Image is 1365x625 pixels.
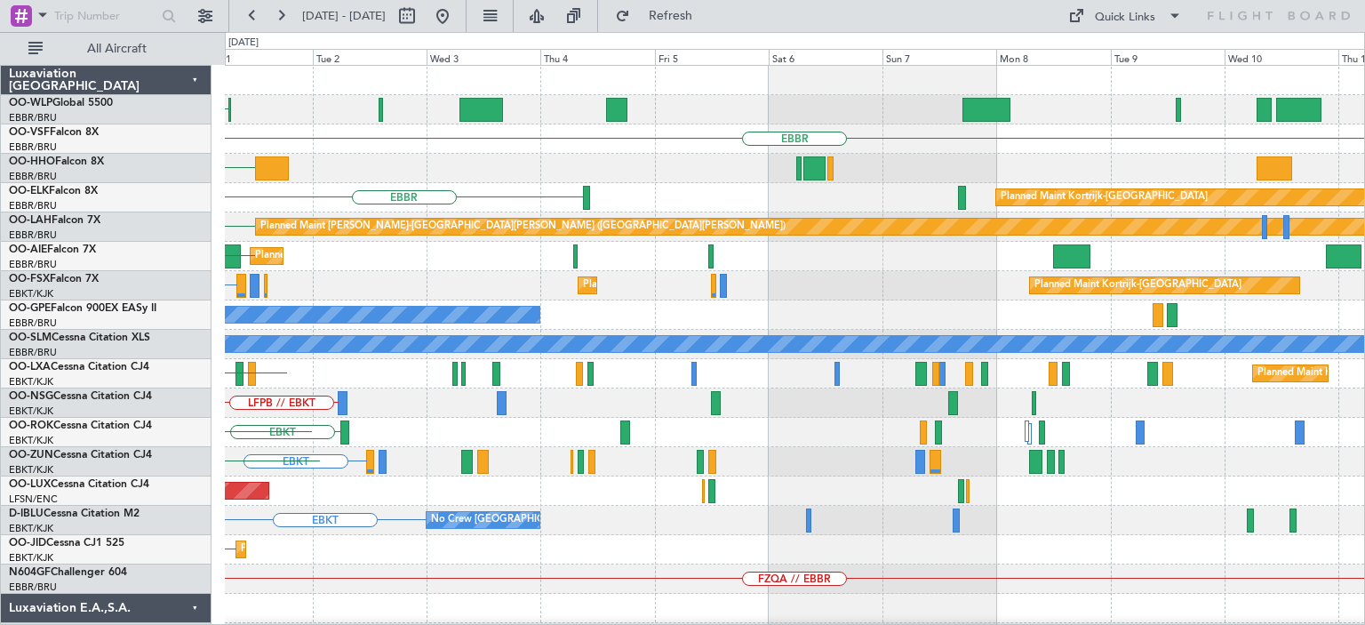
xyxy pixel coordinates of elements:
a: EBBR/BRU [9,346,57,359]
a: OO-LXACessna Citation CJ4 [9,362,149,373]
a: N604GFChallenger 604 [9,567,127,578]
span: OO-WLP [9,98,52,108]
a: EBKT/KJK [9,375,53,389]
a: OO-NSGCessna Citation CJ4 [9,391,152,402]
span: OO-AIE [9,244,47,255]
a: LFSN/ENC [9,493,58,506]
span: OO-NSG [9,391,53,402]
a: OO-FSXFalcon 7X [9,274,99,284]
div: Planned Maint [GEOGRAPHIC_DATA] ([GEOGRAPHIC_DATA]) [255,243,535,269]
span: [DATE] - [DATE] [302,8,386,24]
span: D-IBLU [9,509,44,519]
div: Thu 4 [540,49,654,65]
span: All Aircraft [46,43,188,55]
div: Planned Maint Kortrijk-[GEOGRAPHIC_DATA] [1034,272,1241,299]
a: EBKT/KJK [9,287,53,300]
a: OO-LUXCessna Citation CJ4 [9,479,149,490]
a: OO-GPEFalcon 900EX EASy II [9,303,156,314]
a: EBKT/KJK [9,551,53,565]
div: Planned Maint Kortrijk-[GEOGRAPHIC_DATA] [583,272,790,299]
a: OO-ROKCessna Citation CJ4 [9,421,152,431]
a: EBKT/KJK [9,434,53,447]
a: OO-JIDCessna CJ1 525 [9,538,124,549]
div: Fri 5 [655,49,769,65]
span: N604GF [9,567,51,578]
a: OO-VSFFalcon 8X [9,127,99,138]
a: EBBR/BRU [9,111,57,124]
a: EBBR/BRU [9,581,57,594]
div: Mon 1 [199,49,313,65]
div: Wed 3 [427,49,540,65]
span: Refresh [634,10,708,22]
a: EBKT/KJK [9,405,53,418]
button: Quick Links [1059,2,1191,30]
button: All Aircraft [20,35,193,63]
a: EBBR/BRU [9,317,57,330]
a: OO-ELKFalcon 8X [9,186,98,196]
span: OO-ELK [9,186,49,196]
span: OO-ROK [9,421,53,431]
a: OO-LAHFalcon 7X [9,215,100,226]
a: EBKT/KJK [9,463,53,477]
div: Mon 8 [996,49,1110,65]
a: EBKT/KJK [9,522,53,535]
a: D-IBLUCessna Citation M2 [9,509,140,519]
input: Trip Number [54,3,156,29]
div: Planned Maint [PERSON_NAME]-[GEOGRAPHIC_DATA][PERSON_NAME] ([GEOGRAPHIC_DATA][PERSON_NAME]) [260,213,786,240]
a: OO-WLPGlobal 5500 [9,98,113,108]
div: Planned Maint Kortrijk-[GEOGRAPHIC_DATA] [241,536,448,563]
a: EBBR/BRU [9,258,57,271]
a: OO-AIEFalcon 7X [9,244,96,255]
div: Planned Maint Kortrijk-[GEOGRAPHIC_DATA] [1001,184,1208,211]
span: OO-LXA [9,362,51,373]
span: OO-ZUN [9,450,53,461]
a: EBBR/BRU [9,228,57,242]
span: OO-VSF [9,127,50,138]
span: OO-HHO [9,156,55,167]
a: EBBR/BRU [9,140,57,154]
div: No Crew [GEOGRAPHIC_DATA] ([GEOGRAPHIC_DATA] National) [431,507,729,533]
div: Sun 7 [882,49,996,65]
span: OO-LAH [9,215,52,226]
a: OO-SLMCessna Citation XLS [9,333,150,343]
span: OO-LUX [9,479,51,490]
span: OO-GPE [9,303,51,314]
div: Sat 6 [769,49,882,65]
button: Refresh [607,2,714,30]
span: OO-JID [9,538,46,549]
div: Tue 9 [1111,49,1225,65]
div: Wed 10 [1225,49,1338,65]
span: OO-FSX [9,274,50,284]
a: OO-ZUNCessna Citation CJ4 [9,450,152,461]
a: EBBR/BRU [9,199,57,212]
div: Quick Links [1095,9,1155,27]
a: OO-HHOFalcon 8X [9,156,104,167]
div: [DATE] [228,36,259,51]
span: OO-SLM [9,333,52,343]
div: Tue 2 [313,49,427,65]
a: EBBR/BRU [9,170,57,183]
